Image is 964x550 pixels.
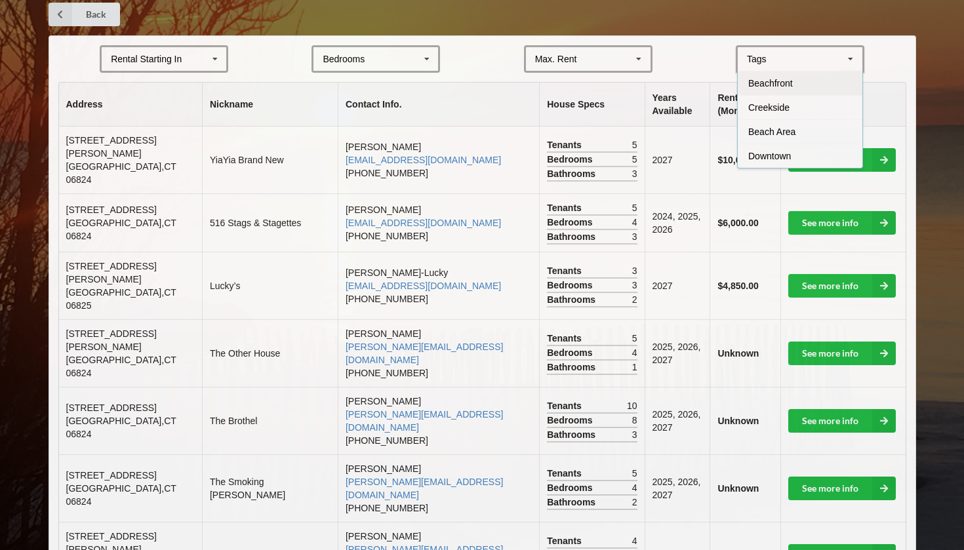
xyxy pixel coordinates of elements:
[547,153,595,166] span: Bedrooms
[338,252,539,319] td: [PERSON_NAME]-Lucky [PHONE_NUMBER]
[346,218,501,228] a: [EMAIL_ADDRESS][DOMAIN_NAME]
[645,193,710,252] td: 2024, 2025, 2026
[338,193,539,252] td: [PERSON_NAME] [PHONE_NUMBER]
[547,167,599,180] span: Bathrooms
[202,454,338,522] td: The Smoking [PERSON_NAME]
[202,83,338,127] th: Nickname
[788,409,896,433] a: See more info
[346,342,503,365] a: [PERSON_NAME][EMAIL_ADDRESS][DOMAIN_NAME]
[788,274,896,298] a: See more info
[632,264,637,277] span: 3
[547,216,595,229] span: Bedrooms
[632,496,637,509] span: 2
[66,161,176,185] span: [GEOGRAPHIC_DATA] , CT 06824
[632,346,637,359] span: 4
[717,416,759,426] b: Unknown
[66,470,157,481] span: [STREET_ADDRESS]
[539,83,644,127] th: House Specs
[717,155,763,165] b: $10,000.00
[632,481,637,494] span: 4
[547,201,585,214] span: Tenants
[111,54,182,64] div: Rental Starting In
[632,167,637,180] span: 3
[645,127,710,193] td: 2027
[547,293,599,306] span: Bathrooms
[632,216,637,229] span: 4
[632,414,637,427] span: 8
[788,342,896,365] a: See more info
[632,201,637,214] span: 5
[66,403,157,413] span: [STREET_ADDRESS]
[59,83,202,127] th: Address
[717,281,758,291] b: $4,850.00
[66,287,176,311] span: [GEOGRAPHIC_DATA] , CT 06825
[66,218,176,241] span: [GEOGRAPHIC_DATA] , CT 06824
[66,328,157,352] span: [STREET_ADDRESS][PERSON_NAME]
[202,387,338,454] td: The Brothel
[535,54,577,64] div: Max. Rent
[788,211,896,235] a: See more info
[547,332,585,345] span: Tenants
[547,467,585,480] span: Tenants
[748,151,791,161] span: Downtown
[632,361,637,374] span: 1
[66,261,157,285] span: [STREET_ADDRESS][PERSON_NAME]
[632,279,637,292] span: 3
[323,54,365,64] div: Bedrooms
[66,135,157,159] span: [STREET_ADDRESS][PERSON_NAME]
[788,477,896,500] a: See more info
[632,467,637,480] span: 5
[547,138,585,151] span: Tenants
[632,534,637,547] span: 4
[338,83,539,127] th: Contact Info.
[547,414,595,427] span: Bedrooms
[627,399,637,412] span: 10
[202,252,338,319] td: Lucky’s
[66,355,176,378] span: [GEOGRAPHIC_DATA] , CT 06824
[547,534,585,547] span: Tenants
[346,477,503,500] a: [PERSON_NAME][EMAIL_ADDRESS][DOMAIN_NAME]
[547,279,595,292] span: Bedrooms
[346,409,503,433] a: [PERSON_NAME][EMAIL_ADDRESS][DOMAIN_NAME]
[717,218,758,228] b: $6,000.00
[748,102,790,113] span: Creekside
[547,399,585,412] span: Tenants
[717,348,759,359] b: Unknown
[645,319,710,387] td: 2025, 2026, 2027
[547,346,595,359] span: Bedrooms
[710,83,780,127] th: Rent (Monthly)
[632,138,637,151] span: 5
[66,205,157,215] span: [STREET_ADDRESS]
[632,293,637,306] span: 2
[717,483,759,494] b: Unknown
[338,319,539,387] td: [PERSON_NAME] [PHONE_NUMBER]
[547,230,599,243] span: Bathrooms
[547,428,599,441] span: Bathrooms
[66,483,176,507] span: [GEOGRAPHIC_DATA] , CT 06824
[632,153,637,166] span: 5
[202,127,338,193] td: YiaYia Brand New
[632,332,637,345] span: 5
[645,83,710,127] th: Years Available
[346,281,501,291] a: [EMAIL_ADDRESS][DOMAIN_NAME]
[748,78,793,88] span: Beachfront
[202,193,338,252] td: 516 Stags & Stagettes
[49,3,120,26] a: Back
[632,230,637,243] span: 3
[338,454,539,522] td: [PERSON_NAME] [PHONE_NUMBER]
[748,127,795,137] span: Beach Area
[547,481,595,494] span: Bedrooms
[547,361,599,374] span: Bathrooms
[632,428,637,441] span: 3
[645,454,710,522] td: 2025, 2026, 2027
[346,155,501,165] a: [EMAIL_ADDRESS][DOMAIN_NAME]
[338,127,539,193] td: [PERSON_NAME] [PHONE_NUMBER]
[645,387,710,454] td: 2025, 2026, 2027
[338,387,539,454] td: [PERSON_NAME] [PHONE_NUMBER]
[547,264,585,277] span: Tenants
[547,496,599,509] span: Bathrooms
[66,416,176,439] span: [GEOGRAPHIC_DATA] , CT 06824
[645,252,710,319] td: 2027
[202,319,338,387] td: The Other House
